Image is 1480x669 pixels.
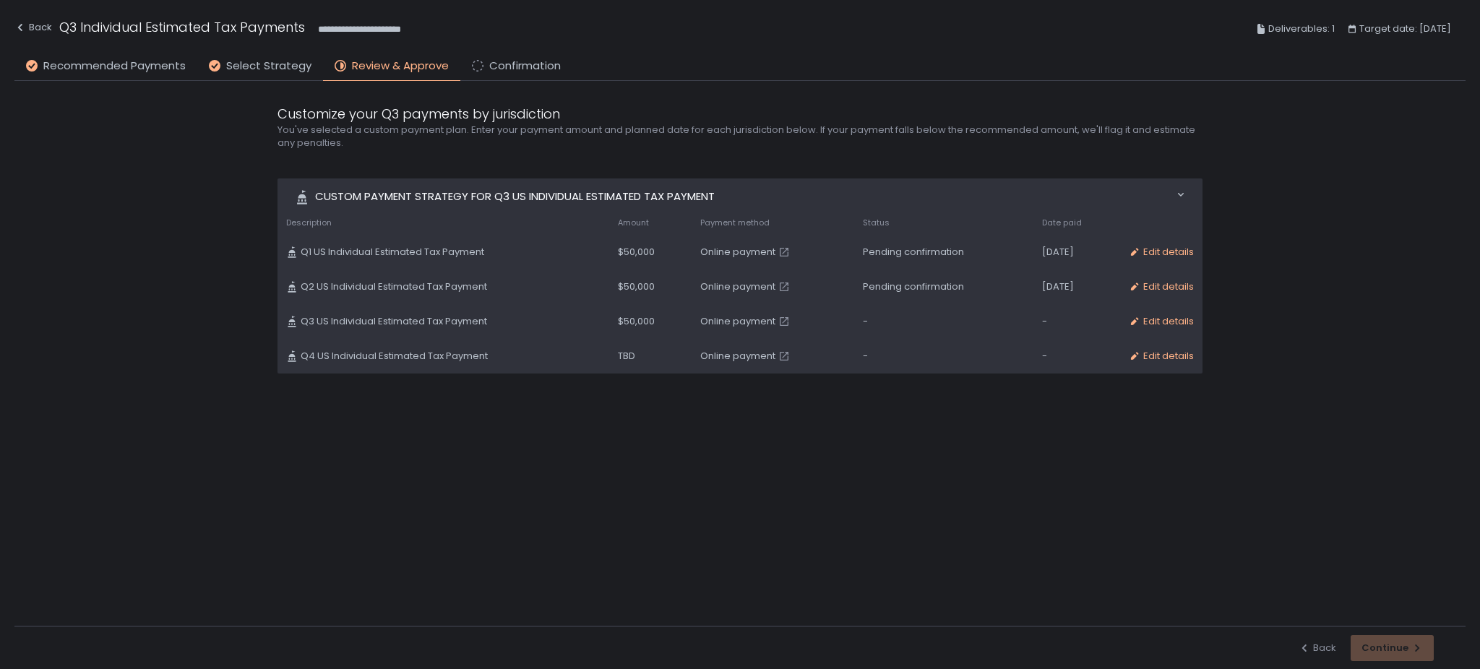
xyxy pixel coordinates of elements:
div: Pending confirmation [863,246,1025,259]
span: $50,000 [618,280,655,293]
span: Date paid [1042,217,1082,228]
span: Payment method [700,217,770,228]
span: Target date: [DATE] [1359,20,1451,38]
span: Q2 US Individual Estimated Tax Payment [301,280,487,293]
div: Pending confirmation [863,280,1025,293]
span: Q4 US Individual Estimated Tax Payment [301,350,488,363]
span: $50,000 [618,246,655,259]
h2: You've selected a custom payment plan. Enter your payment amount and planned date for each jurisd... [277,124,1202,150]
span: Description [286,217,332,228]
button: Back [14,17,52,41]
span: Online payment [700,246,775,259]
button: Edit details [1129,280,1194,293]
div: Back [14,19,52,36]
button: Edit details [1129,350,1194,363]
span: Online payment [700,350,775,363]
span: Select Strategy [226,58,311,74]
span: Q1 US Individual Estimated Tax Payment [301,246,484,259]
div: - [1042,315,1111,328]
button: Edit details [1129,246,1194,259]
span: Amount [618,217,649,228]
div: - [863,350,1025,363]
div: - [1042,350,1111,363]
span: Deliverables: 1 [1268,20,1335,38]
span: Online payment [700,315,775,328]
span: TBD [618,350,635,363]
div: [DATE] [1042,246,1111,259]
button: Back [1299,642,1336,655]
span: Customize your Q3 payments by jurisdiction [277,104,560,124]
span: Custom Payment strategy for Q3 US Individual Estimated Tax Payment [315,189,715,205]
span: Status [863,217,890,228]
span: Q3 US Individual Estimated Tax Payment [301,315,487,328]
div: - [863,315,1025,328]
span: Review & Approve [352,58,449,74]
span: Online payment [700,280,775,293]
button: Edit details [1129,315,1194,328]
h1: Q3 Individual Estimated Tax Payments [59,17,305,37]
span: Recommended Payments [43,58,186,74]
span: $50,000 [618,315,655,328]
span: Confirmation [489,58,561,74]
div: [DATE] [1042,280,1111,293]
